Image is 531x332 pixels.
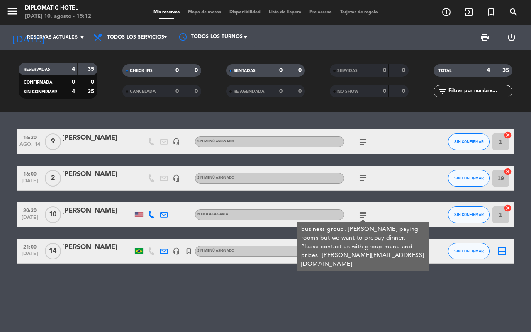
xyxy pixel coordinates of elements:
[197,176,234,179] span: Sin menú asignado
[497,246,507,256] i: border_all
[504,131,512,139] i: cancel
[448,133,490,150] button: SIN CONFIRMAR
[225,10,265,15] span: Disponibilidad
[72,89,75,95] strong: 4
[358,137,368,147] i: subject
[88,89,96,95] strong: 35
[279,88,283,94] strong: 0
[234,69,256,73] span: SENTADAS
[6,28,50,46] i: [DATE]
[6,5,19,20] button: menu
[454,249,484,253] span: SIN CONFIRMAR
[454,139,484,144] span: SIN CONFIRMAR
[438,86,448,96] i: filter_list
[45,243,61,259] span: 14
[504,167,512,176] i: cancel
[19,251,40,261] span: [DATE]
[441,7,451,17] i: add_circle_outline
[336,10,382,15] span: Tarjetas de regalo
[487,68,490,73] strong: 4
[279,68,283,73] strong: 0
[175,88,179,94] strong: 0
[173,174,180,182] i: headset_mic
[197,249,234,252] span: Sin menú asignado
[72,79,75,85] strong: 0
[25,4,91,12] div: Diplomatic Hotel
[173,138,180,145] i: headset_mic
[175,68,179,73] strong: 0
[502,68,511,73] strong: 35
[480,32,490,42] span: print
[448,170,490,187] button: SIN CONFIRMAR
[25,12,91,21] div: [DATE] 10. agosto - 15:12
[19,205,40,215] span: 20:30
[62,206,133,216] div: [PERSON_NAME]
[195,88,200,94] strong: 0
[486,7,496,17] i: turned_in_not
[107,34,164,40] span: Todos los servicios
[509,7,519,17] i: search
[337,90,358,94] span: NO SHOW
[19,215,40,224] span: [DATE]
[173,247,180,255] i: headset_mic
[62,242,133,253] div: [PERSON_NAME]
[337,69,358,73] span: SERVIDAS
[184,10,225,15] span: Mapa de mesas
[24,68,50,72] span: RESERVADAS
[305,10,336,15] span: Pre-acceso
[91,79,96,85] strong: 0
[19,169,40,178] span: 16:00
[130,69,153,73] span: CHECK INS
[45,133,61,150] span: 9
[448,87,512,96] input: Filtrar por nombre...
[402,68,407,73] strong: 0
[45,170,61,187] span: 2
[383,88,386,94] strong: 0
[448,206,490,223] button: SIN CONFIRMAR
[19,242,40,251] span: 21:00
[62,169,133,180] div: [PERSON_NAME]
[464,7,474,17] i: exit_to_app
[504,204,512,212] i: cancel
[197,140,234,143] span: Sin menú asignado
[298,68,303,73] strong: 0
[149,10,184,15] span: Mis reservas
[197,213,228,216] span: Menú a la carta
[448,243,490,259] button: SIN CONFIRMAR
[130,90,156,94] span: CANCELADA
[185,247,192,255] i: turned_in_not
[301,225,425,269] div: business group. [PERSON_NAME] paying rooms but we want to prepay dinner. Please contact us with g...
[454,176,484,180] span: SIN CONFIRMAR
[402,88,407,94] strong: 0
[298,88,303,94] strong: 0
[27,34,78,41] span: Reservas actuales
[383,68,386,73] strong: 0
[19,132,40,142] span: 16:30
[19,178,40,188] span: [DATE]
[358,210,368,220] i: subject
[24,90,57,94] span: SIN CONFIRMAR
[358,173,368,183] i: subject
[498,25,525,50] div: LOG OUT
[24,80,52,85] span: CONFIRMADA
[72,66,75,72] strong: 4
[88,66,96,72] strong: 35
[62,133,133,143] div: [PERSON_NAME]
[195,68,200,73] strong: 0
[19,142,40,151] span: ago. 14
[6,5,19,17] i: menu
[507,32,516,42] i: power_settings_new
[77,32,87,42] i: arrow_drop_down
[454,212,484,217] span: SIN CONFIRMAR
[45,206,61,223] span: 10
[438,69,451,73] span: TOTAL
[234,90,264,94] span: RE AGENDADA
[265,10,305,15] span: Lista de Espera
